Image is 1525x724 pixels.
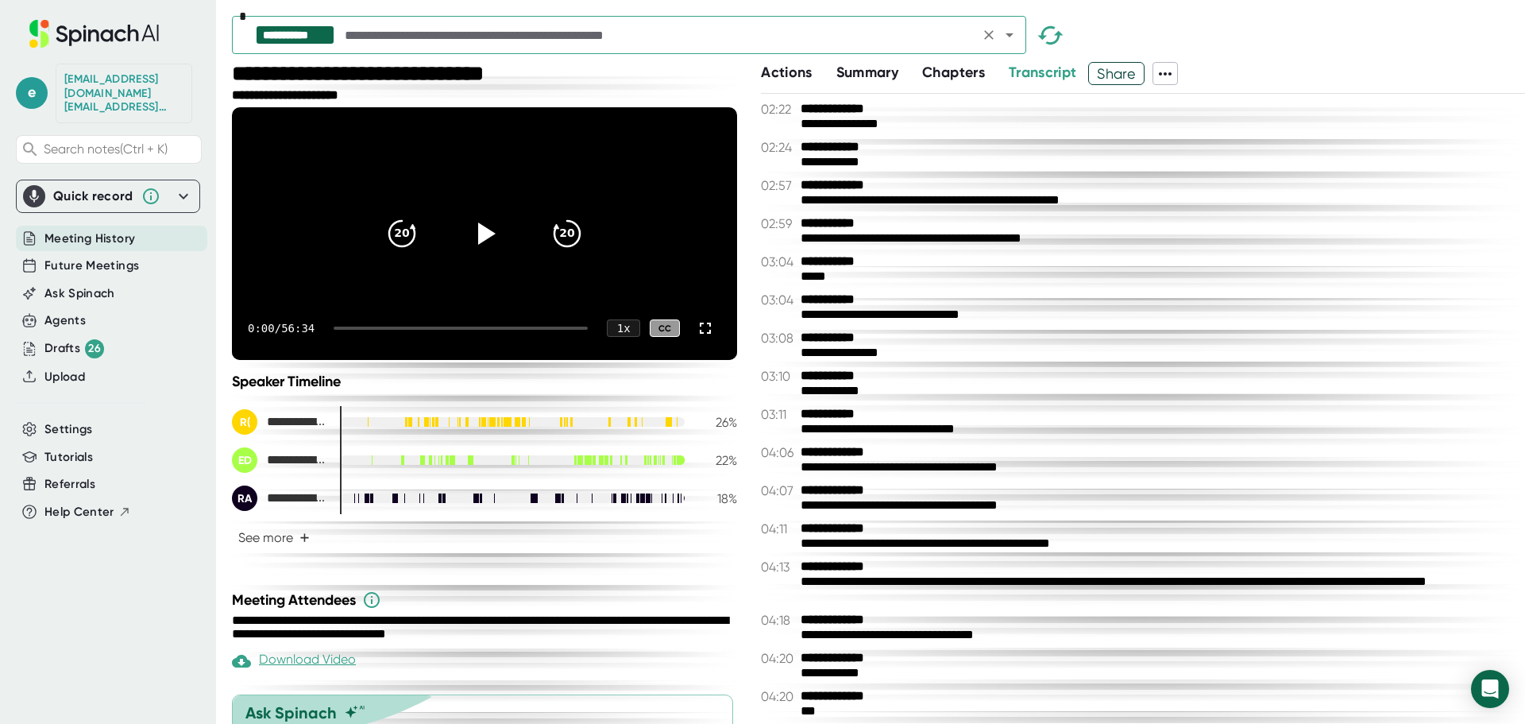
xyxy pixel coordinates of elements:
[761,689,797,704] span: 04:20
[232,524,316,552] button: See more+
[761,559,797,575] span: 04:13
[978,24,1000,46] button: Clear
[85,339,104,358] div: 26
[922,64,985,81] span: Chapters
[761,613,797,628] span: 04:18
[44,230,135,248] button: Meeting History
[232,373,737,390] div: Speaker Timeline
[1009,62,1077,83] button: Transcript
[836,64,898,81] span: Summary
[607,319,640,337] div: 1 x
[1471,670,1509,708] div: Open Intercom Messenger
[922,62,985,83] button: Chapters
[44,339,104,358] button: Drafts 26
[761,651,797,666] span: 04:20
[232,447,327,473] div: Elijah Dotson
[64,72,183,114] div: edotson@starrez.com edotson@starrez.com
[761,445,797,460] span: 04:06
[761,64,812,81] span: Actions
[1088,62,1145,85] button: Share
[232,447,257,473] div: ED
[44,448,93,467] button: Tutorials
[232,486,257,511] div: RA
[44,368,85,386] button: Upload
[53,188,133,204] div: Quick record
[232,409,257,435] div: R(
[44,285,115,303] button: Ask Spinach
[761,483,797,498] span: 04:07
[23,180,193,212] div: Quick record
[1089,60,1144,87] span: Share
[761,331,797,346] span: 03:08
[232,652,356,671] div: Download Video
[44,141,168,157] span: Search notes (Ctrl + K)
[44,503,131,521] button: Help Center
[1009,64,1077,81] span: Transcript
[232,409,327,435] div: Rosemary (They/Them)
[761,292,797,308] span: 03:04
[697,453,737,468] div: 22 %
[248,322,315,335] div: 0:00 / 56:34
[44,312,86,330] button: Agents
[761,178,797,193] span: 02:57
[44,503,114,521] span: Help Center
[761,254,797,269] span: 03:04
[245,703,337,722] div: Ask Spinach
[761,62,812,83] button: Actions
[650,319,680,338] div: CC
[761,369,797,384] span: 03:10
[232,590,741,610] div: Meeting Attendees
[299,532,310,544] span: +
[761,407,797,422] span: 03:11
[761,216,797,231] span: 02:59
[44,339,104,358] div: Drafts
[998,24,1021,46] button: Open
[761,140,797,155] span: 02:24
[697,415,737,430] div: 26 %
[44,257,139,275] button: Future Meetings
[44,475,95,494] button: Referrals
[697,491,737,506] div: 18 %
[836,62,898,83] button: Summary
[232,486,327,511] div: Ryan Anderson
[761,102,797,117] span: 02:22
[44,420,93,439] button: Settings
[761,521,797,536] span: 04:11
[16,77,48,109] span: e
